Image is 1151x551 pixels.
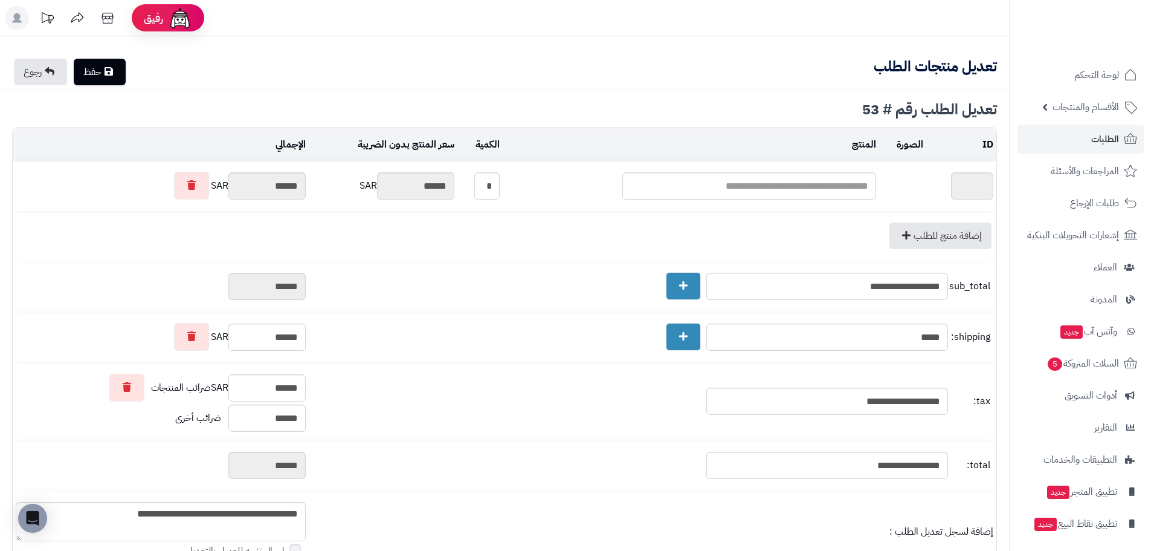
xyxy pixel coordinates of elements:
span: السلات المتروكة [1046,355,1119,372]
div: SAR [16,323,306,351]
div: إضافة لسجل تعديل الطلب : [312,525,993,539]
a: تحديثات المنصة [32,6,62,33]
span: shipping: [951,330,990,344]
a: أدوات التسويق [1017,381,1144,410]
span: المدونة [1091,291,1117,308]
span: المراجعات والأسئلة [1051,163,1119,180]
span: العملاء [1094,259,1117,276]
span: total: [951,458,990,472]
span: الأقسام والمنتجات [1053,99,1119,116]
td: الإجمالي [13,128,309,161]
a: طلبات الإرجاع [1017,189,1144,218]
a: العملاء [1017,253,1144,282]
span: 5 [1048,357,1062,371]
span: الطلبات [1091,131,1119,148]
td: الكمية [457,128,503,161]
td: الصورة [879,128,926,161]
a: رجوع [14,59,67,85]
span: طلبات الإرجاع [1070,195,1119,212]
span: لوحة التحكم [1074,67,1119,83]
span: sub_total: [951,279,990,293]
a: إضافة منتج للطلب [889,223,991,249]
a: التطبيقات والخدمات [1017,445,1144,474]
span: التقارير [1094,419,1117,436]
td: المنتج [503,128,879,161]
a: حفظ [74,59,126,85]
div: تعديل الطلب رقم # 53 [12,102,997,117]
img: logo-2.png [1069,31,1140,56]
span: ضرائب أخرى [175,411,221,425]
span: جديد [1060,325,1083,339]
div: SAR [16,374,306,402]
span: التطبيقات والخدمات [1043,451,1117,468]
a: وآتس آبجديد [1017,317,1144,346]
span: إشعارات التحويلات البنكية [1027,227,1119,244]
a: إشعارات التحويلات البنكية [1017,221,1144,250]
a: التقارير [1017,413,1144,442]
span: جديد [1047,486,1069,499]
div: Open Intercom Messenger [18,504,47,533]
span: ضرائب المنتجات [151,381,211,395]
a: تطبيق المتجرجديد [1017,477,1144,506]
a: المدونة [1017,285,1144,314]
a: المراجعات والأسئلة [1017,157,1144,186]
td: ID [926,128,996,161]
span: أدوات التسويق [1065,387,1117,404]
a: تطبيق نقاط البيعجديد [1017,509,1144,538]
a: الطلبات [1017,125,1144,154]
div: SAR [16,172,306,200]
td: سعر المنتج بدون الضريبة [309,128,457,161]
span: tax: [951,394,990,408]
a: لوحة التحكم [1017,60,1144,90]
img: ai-face.png [168,6,192,30]
a: السلات المتروكة5 [1017,349,1144,378]
div: SAR [312,172,454,200]
span: تطبيق نقاط البيع [1033,515,1117,532]
b: تعديل منتجات الطلب [874,56,997,77]
span: جديد [1034,518,1057,531]
span: تطبيق المتجر [1046,483,1117,500]
span: رفيق [144,11,163,25]
span: وآتس آب [1059,323,1117,340]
